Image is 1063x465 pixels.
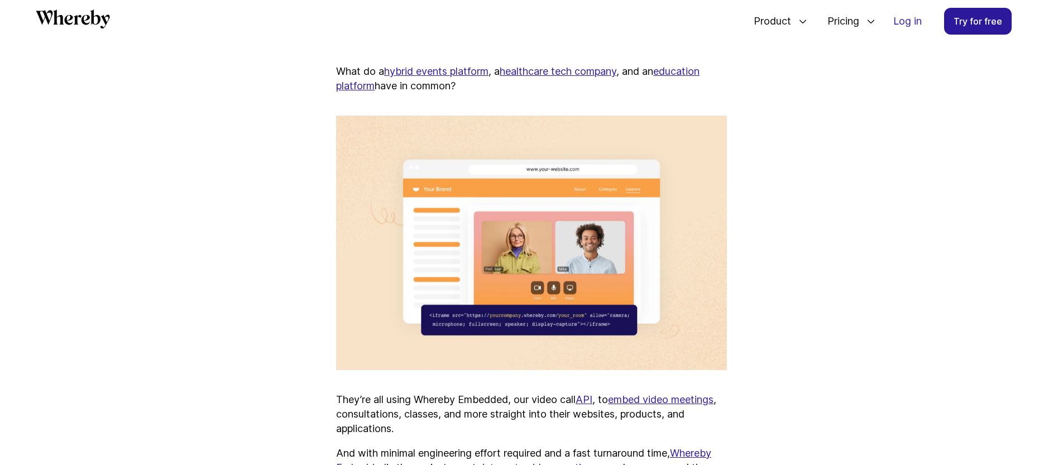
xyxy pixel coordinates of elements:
svg: Whereby [36,9,110,28]
a: embed video meetings [608,394,714,405]
span: Pricing [816,3,862,40]
a: Log in [884,8,931,34]
a: Try for free [944,8,1012,35]
a: Whereby [36,9,110,32]
a: hybrid events platform [384,65,489,77]
a: API [576,394,592,405]
a: education platform [336,65,700,92]
p: What do a , a , and an have in common? [336,64,727,93]
span: Product [743,3,794,40]
a: healthcare tech company [500,65,616,77]
p: They’re all using Whereby Embedded, our video call , to , consultations, classes, and more straig... [336,392,727,436]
